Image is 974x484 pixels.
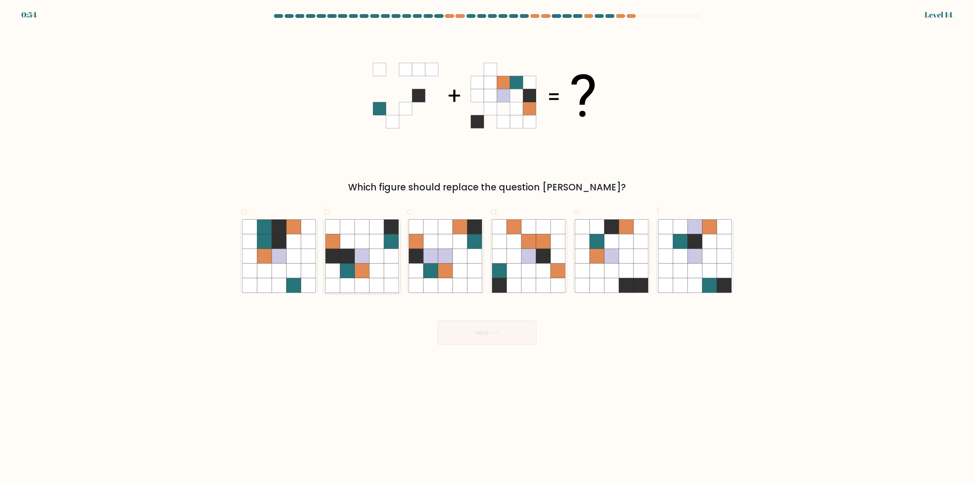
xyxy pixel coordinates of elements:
[656,204,662,219] span: f.
[925,9,953,21] div: Level 14
[573,204,582,219] span: e.
[407,204,415,219] span: c.
[438,321,536,345] button: Next
[21,9,37,21] div: 0:54
[245,181,729,194] div: Which figure should replace the question [PERSON_NAME]?
[240,204,250,219] span: a.
[490,204,499,219] span: d.
[324,204,333,219] span: b.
